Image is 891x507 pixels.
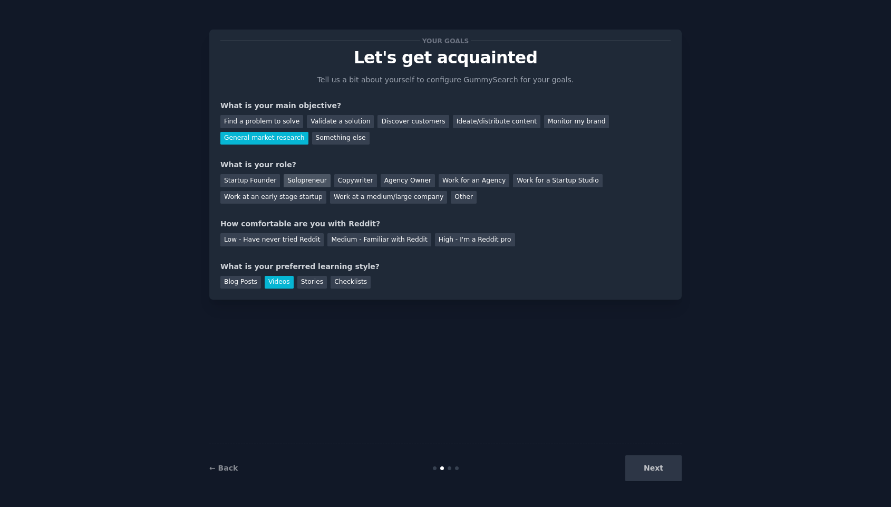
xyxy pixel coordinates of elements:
div: Copywriter [334,174,377,187]
div: Agency Owner [381,174,435,187]
div: Work for a Startup Studio [513,174,602,187]
p: Tell us a bit about yourself to configure GummySearch for your goals. [313,74,578,85]
p: Let's get acquainted [220,49,671,67]
div: Solopreneur [284,174,330,187]
div: Monitor my brand [544,115,609,128]
div: Checklists [331,276,371,289]
div: Validate a solution [307,115,374,128]
div: Work at an early stage startup [220,191,326,204]
div: Something else [312,132,370,145]
div: Low - Have never tried Reddit [220,233,324,246]
div: Medium - Familiar with Reddit [327,233,431,246]
div: Videos [265,276,294,289]
div: Work at a medium/large company [330,191,447,204]
div: Blog Posts [220,276,261,289]
div: What is your preferred learning style? [220,261,671,272]
div: Work for an Agency [439,174,509,187]
div: Discover customers [377,115,449,128]
div: Find a problem to solve [220,115,303,128]
div: General market research [220,132,308,145]
div: Stories [297,276,327,289]
a: ← Back [209,464,238,472]
span: Your goals [420,35,471,46]
div: Other [451,191,477,204]
div: Startup Founder [220,174,280,187]
div: Ideate/distribute content [453,115,540,128]
div: High - I'm a Reddit pro [435,233,515,246]
div: What is your role? [220,159,671,170]
div: How comfortable are you with Reddit? [220,218,671,229]
div: What is your main objective? [220,100,671,111]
